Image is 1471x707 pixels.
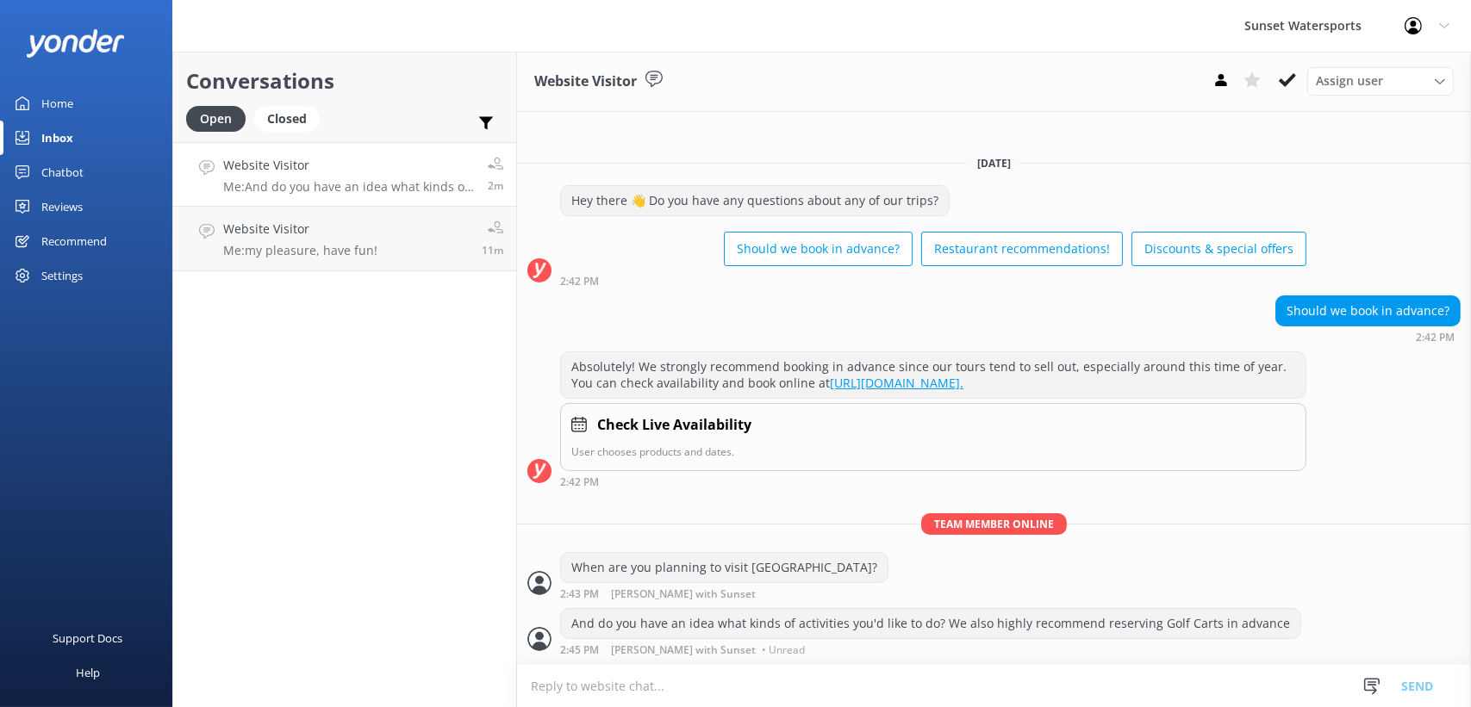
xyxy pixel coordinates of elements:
[41,86,73,121] div: Home
[186,65,503,97] h2: Conversations
[921,232,1123,266] button: Restaurant recommendations!
[173,207,516,271] a: Website VisitorMe:my pleasure, have fun!11m
[1307,67,1454,95] div: Assign User
[560,587,888,600] div: Sep 14 2025 01:43pm (UTC -05:00) America/Cancun
[830,375,963,391] a: [URL][DOMAIN_NAME].
[571,443,1295,460] p: User chooses products and dates.
[560,589,599,600] strong: 2:43 PM
[173,142,516,207] a: Website VisitorMe:And do you have an idea what kinds of activities you'd like to do? We also high...
[1276,296,1460,326] div: Should we book in advance?
[561,609,1300,638] div: And do you have an idea what kinds of activities you'd like to do? We also highly recommend reser...
[223,179,475,195] p: Me: And do you have an idea what kinds of activities you'd like to do? We also highly recommend r...
[41,189,83,224] div: Reviews
[967,156,1021,171] span: [DATE]
[560,275,1306,287] div: Sep 14 2025 01:42pm (UTC -05:00) America/Cancun
[724,232,913,266] button: Should we book in advance?
[560,643,1301,655] div: Sep 14 2025 01:45pm (UTC -05:00) America/Cancun
[254,109,328,127] a: Closed
[186,106,246,132] div: Open
[482,243,503,257] span: Sep 14 2025 01:34pm (UTC -05:00) America/Cancun
[560,477,599,487] strong: 2:42 PM
[223,220,377,239] h4: Website Visitor
[26,29,125,58] img: yonder-white-logo.png
[41,224,107,258] div: Recommend
[186,109,254,127] a: Open
[1316,71,1383,90] span: Assign user
[254,106,320,132] div: Closed
[560,645,599,655] strong: 2:45 PM
[597,414,751,437] h4: Check Live Availability
[561,186,949,215] div: Hey there 👋 Do you have any questions about any of our trips?
[560,276,599,287] strong: 2:42 PM
[921,513,1067,535] span: Team member online
[762,645,805,655] span: • Unread
[1416,332,1455,343] strong: 2:42 PM
[41,155,84,189] div: Chatbot
[534,71,637,93] h3: Website Visitor
[223,156,475,175] h4: Website Visitor
[561,352,1306,398] div: Absolutely! We strongly recommend booking in advance since our tours tend to sell out, especially...
[41,258,83,293] div: Settings
[560,475,1306,487] div: Sep 14 2025 01:42pm (UTC -05:00) America/Cancun
[1275,331,1461,343] div: Sep 14 2025 01:42pm (UTC -05:00) America/Cancun
[223,243,377,258] p: Me: my pleasure, have fun!
[41,121,73,155] div: Inbox
[53,621,123,655] div: Support Docs
[611,589,756,600] span: [PERSON_NAME] with Sunset
[1131,232,1306,266] button: Discounts & special offers
[561,553,888,582] div: When are you planning to visit [GEOGRAPHIC_DATA]?
[488,178,503,193] span: Sep 14 2025 01:45pm (UTC -05:00) America/Cancun
[611,645,756,655] span: [PERSON_NAME] with Sunset
[76,655,100,690] div: Help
